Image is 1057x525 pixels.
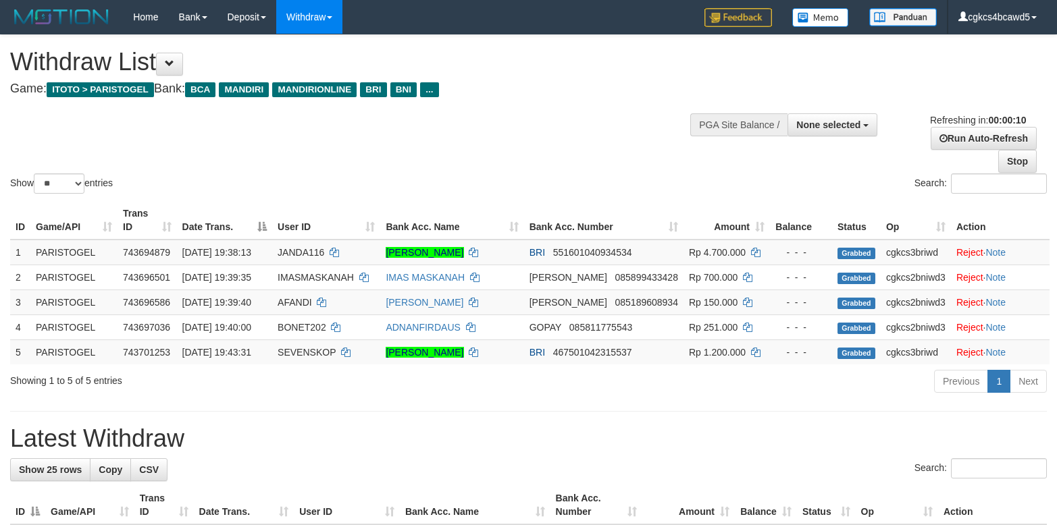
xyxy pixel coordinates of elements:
[985,322,1006,333] a: Note
[985,297,1006,308] a: Note
[182,297,251,308] span: [DATE] 19:39:40
[294,486,400,524] th: User ID: activate to sort column ascending
[185,82,215,97] span: BCA
[689,322,738,333] span: Rp 251.000
[10,486,45,524] th: ID: activate to sort column descending
[10,314,30,339] td: 4
[10,240,30,265] td: 1
[530,297,607,308] span: [PERSON_NAME]
[99,464,122,475] span: Copy
[219,82,269,97] span: MANDIRI
[390,82,417,97] span: BNI
[689,247,746,258] span: Rp 4.700.000
[123,297,170,308] span: 743696586
[530,247,545,258] span: BRI
[569,322,632,333] span: Copy 085811775543 to clipboard
[856,486,938,524] th: Op: activate to sort column ascending
[642,486,735,524] th: Amount: activate to sort column ascending
[123,347,170,358] span: 743701253
[998,150,1037,173] a: Stop
[10,82,691,96] h4: Game: Bank:
[134,486,194,524] th: Trans ID: activate to sort column ascending
[951,458,1047,478] input: Search:
[420,82,438,97] span: ...
[985,247,1006,258] a: Note
[951,339,1050,364] td: ·
[278,272,354,283] span: IMASMASKANAH
[792,8,849,27] img: Button%20Memo.svg
[530,272,607,283] span: [PERSON_NAME]
[985,272,1006,283] a: Note
[704,8,772,27] img: Feedback.jpg
[30,339,118,364] td: PARISTOGEL
[10,173,113,194] label: Show entries
[985,347,1006,358] a: Note
[400,486,550,524] th: Bank Acc. Name: activate to sort column ascending
[194,486,294,524] th: Date Trans.: activate to sort column ascending
[386,247,463,258] a: [PERSON_NAME]
[182,247,251,258] span: [DATE] 19:38:13
[881,339,951,364] td: cgkcs3briwd
[775,346,827,359] div: - - -
[869,8,937,26] img: panduan.png
[10,265,30,289] td: 2
[30,240,118,265] td: PARISTOGEL
[123,272,170,283] span: 743696501
[956,347,983,358] a: Reject
[30,201,118,240] th: Game/API: activate to sort column ascending
[987,370,1010,393] a: 1
[689,272,738,283] span: Rp 700.000
[951,314,1050,339] td: ·
[951,173,1047,194] input: Search:
[690,113,788,136] div: PGA Site Balance /
[30,314,118,339] td: PARISTOGEL
[797,486,856,524] th: Status: activate to sort column ascending
[10,7,113,27] img: MOTION_logo.png
[914,173,1047,194] label: Search:
[272,82,357,97] span: MANDIRIONLINE
[30,289,118,314] td: PARISTOGEL
[386,347,463,358] a: [PERSON_NAME]
[956,247,983,258] a: Reject
[10,425,1047,452] h1: Latest Withdraw
[837,248,875,259] span: Grabbed
[182,272,251,283] span: [DATE] 19:39:35
[10,458,91,481] a: Show 25 rows
[951,240,1050,265] td: ·
[278,347,336,358] span: SEVENSKOP
[19,464,82,475] span: Show 25 rows
[775,271,827,284] div: - - -
[689,297,738,308] span: Rp 150.000
[881,265,951,289] td: cgkcs2bniwd3
[951,289,1050,314] td: ·
[988,115,1026,126] strong: 00:00:10
[553,247,632,258] span: Copy 551601040934534 to clipboard
[380,201,523,240] th: Bank Acc. Name: activate to sort column ascending
[615,297,678,308] span: Copy 085189608934 to clipboard
[90,458,131,481] a: Copy
[360,82,386,97] span: BRI
[735,486,797,524] th: Balance: activate to sort column ascending
[832,201,881,240] th: Status
[10,289,30,314] td: 3
[938,486,1047,524] th: Action
[775,321,827,334] div: - - -
[10,368,430,387] div: Showing 1 to 5 of 5 entries
[386,322,460,333] a: ADNANFIRDAUS
[934,370,988,393] a: Previous
[1010,370,1047,393] a: Next
[796,119,860,130] span: None selected
[956,297,983,308] a: Reject
[553,347,632,358] span: Copy 467501042315537 to clipboard
[139,464,159,475] span: CSV
[34,173,84,194] select: Showentries
[10,339,30,364] td: 5
[278,247,324,258] span: JANDA116
[951,265,1050,289] td: ·
[530,347,545,358] span: BRI
[956,322,983,333] a: Reject
[177,201,273,240] th: Date Trans.: activate to sort column descending
[118,201,177,240] th: Trans ID: activate to sort column ascending
[47,82,154,97] span: ITOTO > PARISTOGEL
[881,201,951,240] th: Op: activate to sort column ascending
